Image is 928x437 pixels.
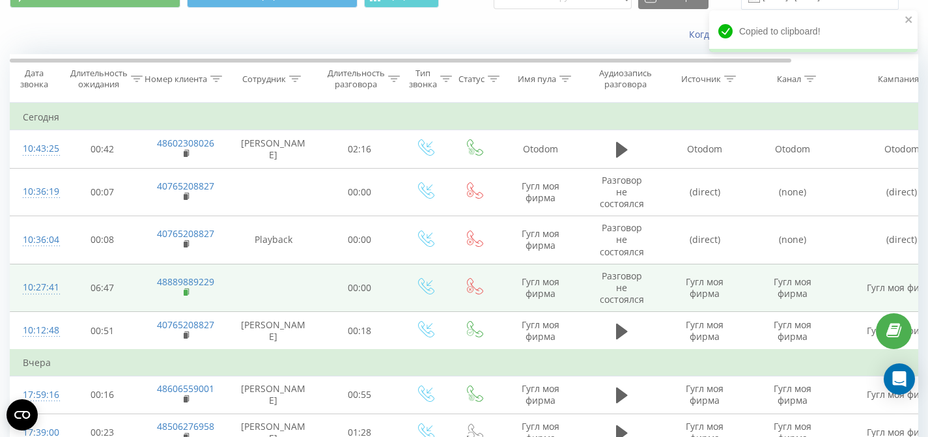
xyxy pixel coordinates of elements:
td: Otodom [661,130,749,168]
a: 48606559001 [157,382,214,395]
div: 10:12:48 [23,318,49,343]
td: [PERSON_NAME] [228,130,319,168]
td: 02:16 [319,130,401,168]
button: close [905,14,914,27]
span: Разговор не состоялся [600,270,644,305]
td: Гугл моя фирма [749,312,837,350]
a: Когда данные могут отличаться от других систем [689,28,918,40]
a: 40765208827 [157,318,214,331]
div: 10:27:41 [23,275,49,300]
div: Номер клиента [145,74,207,85]
td: Гугл моя фирма [498,312,583,350]
td: Гугл моя фирма [661,376,749,414]
td: Playback [228,216,319,264]
td: 00:07 [62,168,143,216]
div: Open Intercom Messenger [884,363,915,395]
td: Гугл моя фирма [498,376,583,414]
td: (none) [749,168,837,216]
td: Гугл моя фирма [749,264,837,312]
a: 40765208827 [157,180,214,192]
span: Разговор не состоялся [600,174,644,210]
td: 00:51 [62,312,143,350]
td: [PERSON_NAME] [228,312,319,350]
td: 00:00 [319,216,401,264]
td: 00:08 [62,216,143,264]
div: Источник [681,74,721,85]
a: 48889889229 [157,275,214,288]
a: 48506276958 [157,420,214,432]
td: [PERSON_NAME] [228,376,319,414]
div: Дата звонка [10,68,58,90]
div: Статус [458,74,485,85]
td: 00:18 [319,312,401,350]
div: Канал [777,74,801,85]
td: 06:47 [62,264,143,312]
td: Гугл моя фирма [661,264,749,312]
div: Длительность ожидания [70,68,128,90]
a: 40765208827 [157,227,214,240]
div: Тип звонка [409,68,437,90]
div: Длительность разговора [328,68,385,90]
div: Кампания [878,74,919,85]
td: 00:16 [62,376,143,414]
td: Otodom [749,130,837,168]
div: Имя пула [518,74,556,85]
div: Сотрудник [242,74,286,85]
div: Аудиозапись разговора [594,68,657,90]
td: (direct) [661,168,749,216]
div: 10:36:19 [23,179,49,204]
div: Copied to clipboard! [709,10,918,52]
td: Гугл моя фирма [498,216,583,264]
div: 17:59:16 [23,382,49,408]
td: 00:55 [319,376,401,414]
td: (direct) [661,216,749,264]
span: Разговор не состоялся [600,221,644,257]
td: (none) [749,216,837,264]
td: Otodom [498,130,583,168]
td: 00:00 [319,264,401,312]
td: 00:42 [62,130,143,168]
td: Гугл моя фирма [749,376,837,414]
button: Open CMP widget [7,399,38,430]
td: Гугл моя фирма [498,264,583,312]
td: Гугл моя фирма [661,312,749,350]
td: 00:00 [319,168,401,216]
td: Гугл моя фирма [498,168,583,216]
a: 48602308026 [157,137,214,149]
div: 10:36:04 [23,227,49,253]
div: 10:43:25 [23,136,49,162]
